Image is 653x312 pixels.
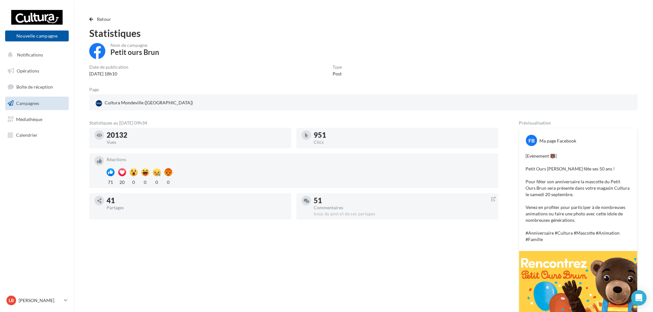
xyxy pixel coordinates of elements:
[153,178,161,186] div: 0
[89,87,104,92] div: Page
[107,132,286,139] div: 20132
[519,121,638,125] div: Prévisualisation
[5,294,69,307] a: LB [PERSON_NAME]
[16,132,38,138] span: Calendrier
[526,135,537,146] div: FB
[17,68,39,74] span: Opérations
[89,28,638,38] div: Statistiques
[4,80,70,94] a: Boîte de réception
[4,48,67,62] button: Notifications
[97,16,111,22] span: Retour
[110,43,159,48] div: Nom de campagne
[110,49,159,56] div: Petit ours Brun
[89,121,498,125] div: Statistiques au [DATE] 09h34
[107,157,493,162] div: Réactions
[9,297,14,304] span: LB
[94,98,274,108] a: Cultura Mondeville ([GEOGRAPHIC_DATA])
[333,71,342,77] div: Post
[141,178,149,186] div: 0
[16,116,42,122] span: Médiathèque
[314,132,493,139] div: 951
[631,290,647,306] div: Open Intercom Messenger
[19,297,61,304] p: [PERSON_NAME]
[89,71,128,77] div: [DATE] 18h10
[16,100,39,106] span: Campagnes
[314,205,493,210] div: Commentaires
[164,178,172,186] div: 0
[107,178,115,186] div: 71
[89,15,114,23] button: Retour
[107,140,286,144] div: Vues
[4,128,70,142] a: Calendrier
[94,98,194,108] div: Cultura Mondeville ([GEOGRAPHIC_DATA])
[4,64,70,78] a: Opérations
[314,140,493,144] div: Clics
[526,153,631,243] p: [Evènement 🐻] Petit Ours [PERSON_NAME] fête ses 50 ans ! Pour fêter son anniversaire la mascotte ...
[107,205,286,210] div: Partages
[130,178,138,186] div: 0
[333,65,342,69] div: Type
[16,84,53,90] span: Boîte de réception
[4,113,70,126] a: Médiathèque
[5,30,69,41] button: Nouvelle campagne
[314,197,493,204] div: 51
[107,197,286,204] div: 41
[539,138,576,144] div: Ma page Facebook
[89,65,128,69] div: Date de publication
[4,97,70,110] a: Campagnes
[118,178,126,186] div: 20
[17,52,43,57] span: Notifications
[314,211,493,217] div: Issus du post et de ses partages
